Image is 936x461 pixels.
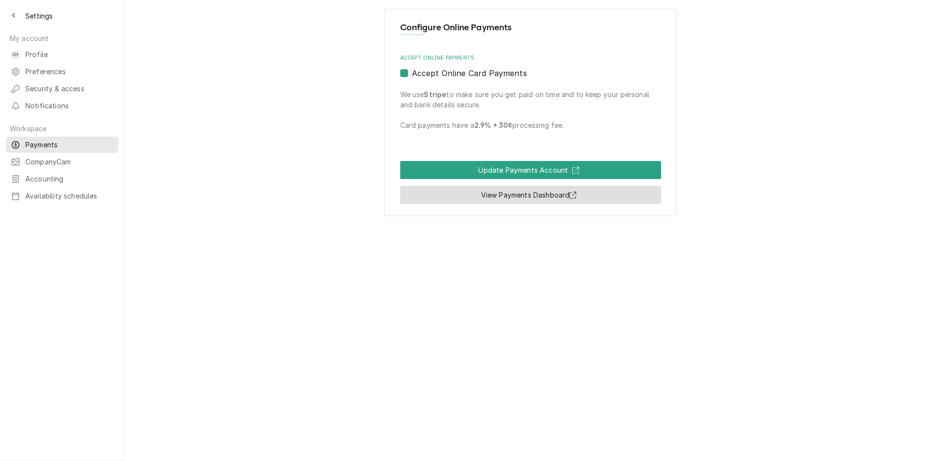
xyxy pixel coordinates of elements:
label: Accept Online Payments [400,54,661,62]
div: Button Group [400,161,661,204]
span: Panel Header [400,21,661,34]
span: Payments [25,140,114,150]
a: Payments [6,137,118,153]
div: Daryl Harris's Avatar [11,50,20,60]
strong: Stripe [424,90,446,99]
a: Security & access [6,80,118,97]
div: Configure Online Payments [384,9,677,217]
a: DHDaryl Harris's AvatarProfile [6,46,118,62]
a: Availability schedules [6,188,118,204]
a: Update Payments Account [400,161,661,179]
div: DH [11,50,20,60]
span: Profile [25,49,114,60]
span: Security & access [25,83,114,94]
div: Button Group Row [400,161,661,179]
span: Preferences [25,66,114,77]
span: Availability schedules [25,191,114,201]
a: Accounting [6,171,118,187]
a: Notifications [6,98,118,114]
div: Button Group Row [400,179,661,204]
strong: 2.9% + 30¢ [474,121,513,129]
span: CompanyCam [25,157,114,167]
div: Accept Online Payments [400,54,661,140]
span: Notifications [25,100,114,111]
span: Settings [25,11,53,21]
label: Accept Online Card Payments [412,67,527,79]
div: Panel Information [400,21,661,42]
a: CompanyCam [6,154,118,170]
span: We use to make sure you get paid on time and to keep your personal and bank details secure. Card ... [400,79,661,140]
div: Configure Payments [400,54,661,140]
a: View Payments Dashboard [400,186,661,204]
span: Accounting [25,174,114,184]
button: Back to previous page [6,8,21,23]
a: Preferences [6,63,118,80]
